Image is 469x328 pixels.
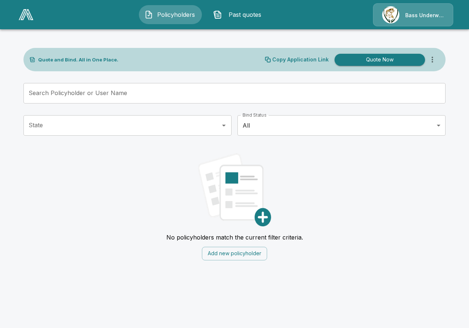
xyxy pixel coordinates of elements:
a: Add new policyholder [202,249,267,257]
p: No policyholders match the current filter criteria. [166,234,303,241]
span: Policyholders [156,10,196,19]
label: Bind Status [243,112,266,118]
span: Past quotes [225,10,265,19]
button: Add new policyholder [202,247,267,260]
div: All [237,115,446,136]
button: Past quotes IconPast quotes [208,5,271,24]
button: more [425,52,440,67]
a: Quote Now [332,54,425,66]
img: AA Logo [19,9,33,20]
img: Policyholders Icon [144,10,153,19]
p: Copy Application Link [272,57,329,62]
button: Policyholders IconPolicyholders [139,5,202,24]
img: Past quotes Icon [213,10,222,19]
button: Quote Now [335,54,425,66]
button: Open [219,120,229,131]
p: Quote and Bind. All in One Place. [38,57,118,62]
